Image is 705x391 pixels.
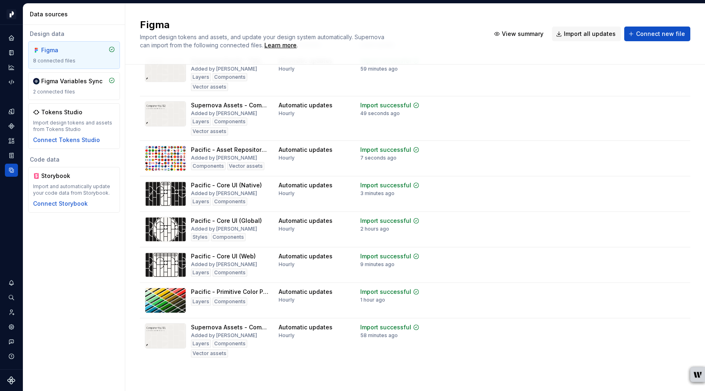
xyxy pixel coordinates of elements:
div: Vector assets [191,349,228,358]
a: Code automation [5,76,18,89]
img: 8d0dbd7b-a897-4c39-8ca0-62fbda938e11.png [7,9,16,19]
div: Vector assets [191,83,228,91]
div: Pacific - Asset Repository (Flags) [191,146,269,154]
a: Assets [5,134,18,147]
div: Settings [5,320,18,333]
div: 2 connected files [33,89,115,95]
div: Import design tokens and assets from Tokens Studio [33,120,115,133]
span: Import all updates [564,30,616,38]
div: Hourly [279,297,295,303]
div: Vector assets [227,162,264,170]
div: Supernova Assets - Components 02 [191,101,269,109]
div: Automatic updates [279,217,333,225]
div: Vector assets [191,127,228,136]
div: Added by [PERSON_NAME] [191,332,257,339]
div: Import successful [360,101,411,109]
a: Learn more [264,41,297,49]
div: Styles [191,233,209,241]
div: Layers [191,269,211,277]
svg: Supernova Logo [7,376,16,384]
div: Data sources [30,10,122,18]
div: Hourly [279,66,295,72]
a: Storybook stories [5,149,18,162]
a: Documentation [5,46,18,59]
button: Notifications [5,276,18,289]
button: Connect Storybook [33,200,88,208]
div: 49 seconds ago [360,110,400,117]
div: Tokens Studio [41,108,82,116]
button: Connect new file [624,27,690,41]
div: Pacific - Primitive Color Palette [191,288,269,296]
div: Hourly [279,110,295,117]
div: Components [211,233,246,241]
div: Layers [191,340,211,348]
div: Pacific - Core UI (Native) [191,181,262,189]
div: Supernova Assets - Components 01 [191,323,269,331]
div: Components [5,120,18,133]
div: 9 minutes ago [360,261,395,268]
div: Import successful [360,181,411,189]
button: Connect Tokens Studio [33,136,100,144]
div: Components [191,162,226,170]
div: Components [213,198,247,206]
div: Layers [191,198,211,206]
span: Connect new file [636,30,685,38]
h2: Figma [140,18,480,31]
a: Figma Variables Sync2 connected files [28,72,120,100]
a: Invite team [5,306,18,319]
div: Added by [PERSON_NAME] [191,226,257,232]
span: Import design tokens and assets, and update your design system automatically. Supernova can impor... [140,33,386,49]
div: Layers [191,298,211,306]
div: Added by [PERSON_NAME] [191,261,257,268]
span: View summary [502,30,543,38]
div: Design tokens [5,105,18,118]
div: Import successful [360,288,411,296]
div: Added by [PERSON_NAME] [191,110,257,117]
button: Search ⌘K [5,291,18,304]
div: Storybook [41,172,80,180]
div: 7 seconds ago [360,155,397,161]
div: Automatic updates [279,101,333,109]
a: Home [5,31,18,44]
div: Hourly [279,226,295,232]
div: 59 minutes ago [360,66,398,72]
div: Added by [PERSON_NAME] [191,66,257,72]
span: . [263,42,298,49]
a: StorybookImport and automatically update your code data from Storybook.Connect Storybook [28,167,120,213]
a: Analytics [5,61,18,74]
div: Automatic updates [279,252,333,260]
div: Added by [PERSON_NAME] [191,190,257,197]
div: 8 connected files [33,58,115,64]
a: Data sources [5,164,18,177]
div: 58 minutes ago [360,332,398,339]
div: 3 minutes ago [360,190,395,197]
div: Pacific - Core UI (Global) [191,217,262,225]
div: Components [213,73,247,81]
a: Tokens StudioImport design tokens and assets from Tokens StudioConnect Tokens Studio [28,103,120,149]
div: Components [213,118,247,126]
div: Design data [28,30,120,38]
button: Contact support [5,335,18,348]
div: Import successful [360,146,411,154]
div: Import successful [360,217,411,225]
div: Import and automatically update your code data from Storybook. [33,183,115,196]
div: Layers [191,118,211,126]
div: Hourly [279,190,295,197]
button: Import all updates [552,27,621,41]
div: Automatic updates [279,146,333,154]
div: Pacific - Core UI (Web) [191,252,256,260]
a: Figma8 connected files [28,41,120,69]
div: Components [213,340,247,348]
